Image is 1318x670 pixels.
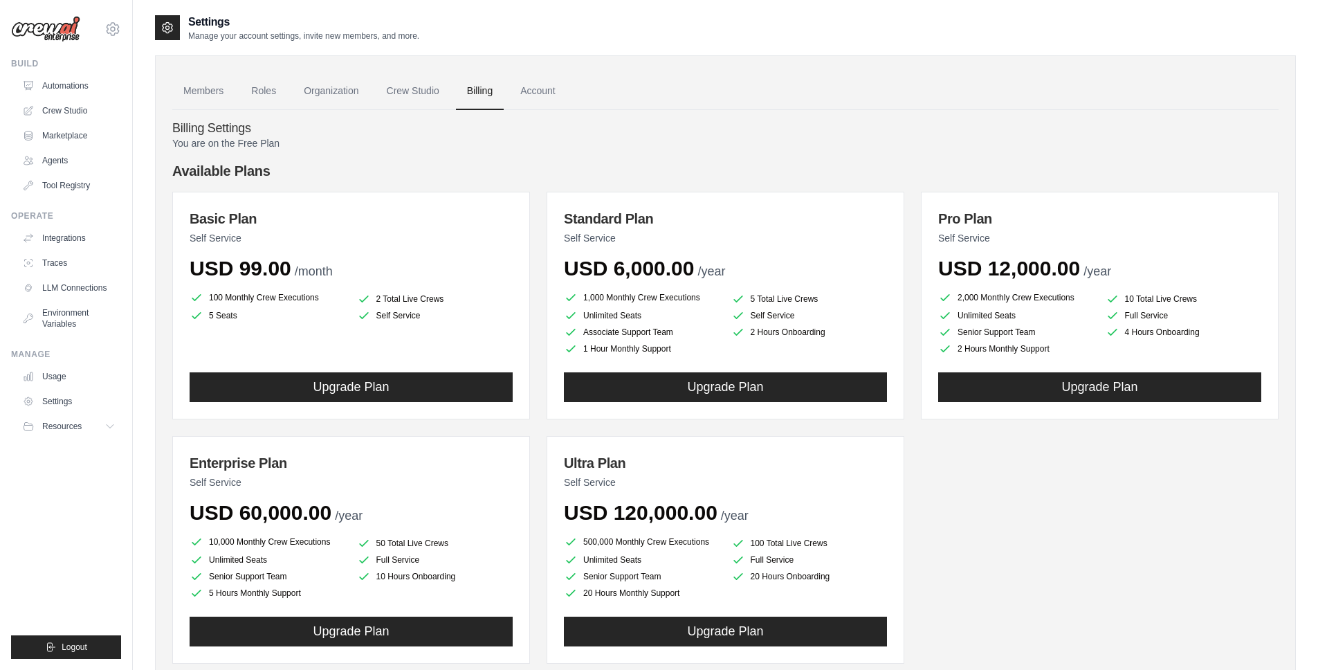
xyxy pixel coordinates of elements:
li: 2,000 Monthly Crew Executions [938,289,1095,306]
li: 5 Total Live Crews [731,292,888,306]
div: Manage [11,349,121,360]
li: 4 Hours Onboarding [1106,325,1262,339]
span: Logout [62,642,87,653]
li: 1,000 Monthly Crew Executions [564,289,720,306]
button: Resources [17,415,121,437]
p: Self Service [190,231,513,245]
span: USD 99.00 [190,257,291,280]
a: Settings [17,390,121,413]
h3: Basic Plan [190,209,513,228]
li: Self Service [357,309,513,323]
span: USD 60,000.00 [190,501,331,524]
li: Unlimited Seats [190,553,346,567]
a: Organization [293,73,369,110]
li: 100 Total Live Crews [731,536,888,550]
button: Upgrade Plan [564,372,887,402]
div: Build [11,58,121,69]
button: Upgrade Plan [938,372,1261,402]
a: Integrations [17,227,121,249]
li: Associate Support Team [564,325,720,339]
li: Senior Support Team [564,570,720,583]
li: 2 Total Live Crews [357,292,513,306]
li: Full Service [731,553,888,567]
span: Resources [42,421,82,432]
h4: Billing Settings [172,121,1279,136]
button: Logout [11,635,121,659]
a: Agents [17,150,121,172]
span: USD 120,000.00 [564,501,717,524]
p: You are on the Free Plan [172,136,1279,150]
a: Crew Studio [376,73,450,110]
li: 500,000 Monthly Crew Executions [564,534,720,550]
img: Logo [11,16,80,42]
button: Upgrade Plan [190,617,513,646]
span: /year [697,264,725,278]
a: Members [172,73,235,110]
li: 2 Hours Onboarding [731,325,888,339]
li: 5 Hours Monthly Support [190,586,346,600]
h3: Pro Plan [938,209,1261,228]
li: 10 Hours Onboarding [357,570,513,583]
li: Full Service [357,553,513,567]
a: Environment Variables [17,302,121,335]
li: 50 Total Live Crews [357,536,513,550]
li: 20 Hours Onboarding [731,570,888,583]
p: Manage your account settings, invite new members, and more. [188,30,419,42]
h2: Settings [188,14,419,30]
li: 100 Monthly Crew Executions [190,289,346,306]
span: USD 6,000.00 [564,257,694,280]
a: Automations [17,75,121,97]
li: Unlimited Seats [938,309,1095,323]
span: USD 12,000.00 [938,257,1080,280]
li: Unlimited Seats [564,553,720,567]
p: Self Service [564,476,887,489]
li: 1 Hour Monthly Support [564,342,720,356]
li: Full Service [1106,309,1262,323]
h3: Standard Plan [564,209,887,228]
li: Self Service [731,309,888,323]
li: 20 Hours Monthly Support [564,586,720,600]
a: LLM Connections [17,277,121,299]
a: Crew Studio [17,100,121,122]
a: Billing [456,73,504,110]
span: /year [1083,264,1111,278]
li: Senior Support Team [938,325,1095,339]
div: Operate [11,210,121,221]
a: Traces [17,252,121,274]
h3: Enterprise Plan [190,453,513,473]
li: 10 Total Live Crews [1106,292,1262,306]
a: Tool Registry [17,174,121,197]
li: 5 Seats [190,309,346,323]
a: Usage [17,365,121,388]
h3: Ultra Plan [564,453,887,473]
a: Roles [240,73,287,110]
p: Self Service [938,231,1261,245]
li: 10,000 Monthly Crew Executions [190,534,346,550]
li: Unlimited Seats [564,309,720,323]
li: Senior Support Team [190,570,346,583]
button: Upgrade Plan [564,617,887,646]
a: Account [509,73,567,110]
li: 2 Hours Monthly Support [938,342,1095,356]
span: /year [335,509,363,523]
span: /month [295,264,333,278]
h4: Available Plans [172,161,1279,181]
a: Marketplace [17,125,121,147]
p: Self Service [564,231,887,245]
button: Upgrade Plan [190,372,513,402]
p: Self Service [190,476,513,489]
span: /year [721,509,749,523]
